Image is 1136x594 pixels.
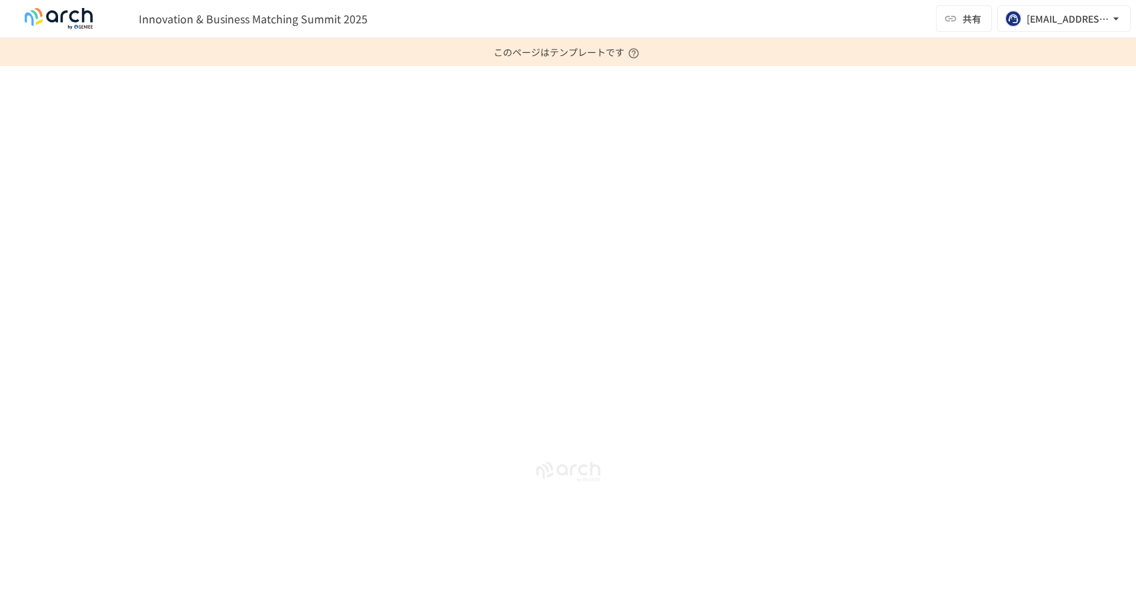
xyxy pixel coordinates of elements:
[936,5,992,32] button: 共有
[16,8,101,29] img: logo-default@2x-9cf2c760.svg
[1027,11,1109,27] div: [EMAIL_ADDRESS][DOMAIN_NAME]
[997,5,1131,32] button: [EMAIL_ADDRESS][DOMAIN_NAME]
[494,38,643,66] p: このページはテンプレートです
[963,11,981,26] span: 共有
[139,11,368,27] span: Innovation & Business Matching Summit 2025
